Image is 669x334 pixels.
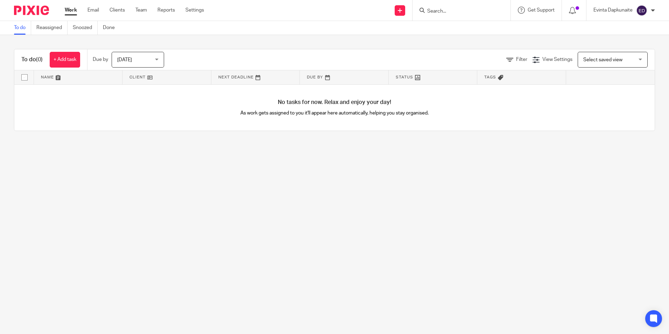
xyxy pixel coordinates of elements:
span: Get Support [528,8,555,13]
a: + Add task [50,52,80,68]
span: Select saved view [583,57,622,62]
a: Snoozed [73,21,98,35]
span: [DATE] [117,57,132,62]
a: Done [103,21,120,35]
h1: To do [21,56,43,63]
h4: No tasks for now. Relax and enjoy your day! [14,99,655,106]
span: Tags [484,75,496,79]
span: Filter [516,57,527,62]
p: Due by [93,56,108,63]
span: (0) [36,57,43,62]
a: Reports [157,7,175,14]
a: Team [135,7,147,14]
p: Evinta Dapkunaite [593,7,633,14]
a: To do [14,21,31,35]
img: svg%3E [636,5,647,16]
span: View Settings [542,57,572,62]
input: Search [427,8,490,15]
a: Settings [185,7,204,14]
a: Work [65,7,77,14]
a: Reassigned [36,21,68,35]
a: Email [87,7,99,14]
p: As work gets assigned to you it'll appear here automatically, helping you stay organised. [175,110,495,117]
img: Pixie [14,6,49,15]
a: Clients [110,7,125,14]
